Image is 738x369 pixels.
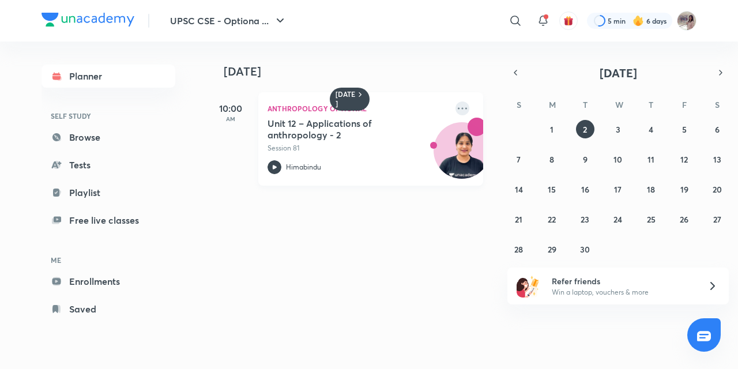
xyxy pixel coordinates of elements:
abbr: September 20, 2025 [713,184,722,195]
abbr: September 10, 2025 [613,154,622,165]
button: September 5, 2025 [675,120,694,138]
a: Planner [42,65,175,88]
abbr: September 29, 2025 [548,244,556,255]
abbr: September 11, 2025 [647,154,654,165]
abbr: September 19, 2025 [680,184,688,195]
p: Himabindu [286,162,321,172]
button: September 3, 2025 [609,120,627,138]
abbr: Tuesday [583,99,588,110]
button: September 19, 2025 [675,180,694,198]
button: September 21, 2025 [510,210,528,228]
abbr: September 25, 2025 [647,214,656,225]
button: September 18, 2025 [642,180,660,198]
abbr: September 15, 2025 [548,184,556,195]
abbr: September 27, 2025 [713,214,721,225]
img: referral [517,274,540,298]
abbr: September 18, 2025 [647,184,655,195]
abbr: September 14, 2025 [515,184,523,195]
button: September 2, 2025 [576,120,594,138]
a: Saved [42,298,175,321]
button: September 23, 2025 [576,210,594,228]
button: September 6, 2025 [708,120,726,138]
button: September 1, 2025 [543,120,561,138]
h6: SELF STUDY [42,106,175,126]
button: September 9, 2025 [576,150,594,168]
abbr: September 17, 2025 [614,184,622,195]
a: Playlist [42,181,175,204]
abbr: September 23, 2025 [581,214,589,225]
img: Avatar [434,129,490,184]
button: September 7, 2025 [510,150,528,168]
abbr: September 24, 2025 [613,214,622,225]
p: Session 81 [268,143,449,153]
abbr: Wednesday [615,99,623,110]
abbr: September 6, 2025 [715,124,720,135]
abbr: Saturday [715,99,720,110]
button: September 4, 2025 [642,120,660,138]
button: September 26, 2025 [675,210,694,228]
h4: [DATE] [224,65,495,78]
abbr: September 8, 2025 [549,154,554,165]
abbr: September 12, 2025 [680,154,688,165]
abbr: September 26, 2025 [680,214,688,225]
abbr: September 4, 2025 [649,124,653,135]
abbr: September 30, 2025 [580,244,590,255]
p: AM [208,115,254,122]
button: September 8, 2025 [543,150,561,168]
button: September 22, 2025 [543,210,561,228]
p: Win a laptop, vouchers & more [552,287,694,298]
abbr: Sunday [517,99,521,110]
h6: ME [42,250,175,270]
abbr: September 22, 2025 [548,214,556,225]
button: September 29, 2025 [543,240,561,258]
button: September 15, 2025 [543,180,561,198]
abbr: September 13, 2025 [713,154,721,165]
button: September 11, 2025 [642,150,660,168]
h5: 10:00 [208,101,254,115]
img: streak [632,15,644,27]
abbr: September 5, 2025 [682,124,687,135]
button: September 24, 2025 [609,210,627,228]
h6: [DATE] [336,90,356,108]
button: September 12, 2025 [675,150,694,168]
a: Company Logo [42,13,134,29]
button: September 14, 2025 [510,180,528,198]
a: Free live classes [42,209,175,232]
abbr: September 1, 2025 [550,124,553,135]
button: September 10, 2025 [609,150,627,168]
abbr: Monday [549,99,556,110]
span: [DATE] [600,65,637,81]
img: avatar [563,16,574,26]
button: September 25, 2025 [642,210,660,228]
h5: Unit 12 – Applications of anthropology - 2 [268,118,411,141]
a: Enrollments [42,270,175,293]
img: Company Logo [42,13,134,27]
button: September 16, 2025 [576,180,594,198]
button: UPSC CSE - Optiona ... [163,9,294,32]
p: Anthropology Optional [268,101,449,115]
abbr: September 21, 2025 [515,214,522,225]
abbr: September 3, 2025 [616,124,620,135]
abbr: September 16, 2025 [581,184,589,195]
h6: Refer friends [552,275,694,287]
abbr: September 7, 2025 [517,154,521,165]
a: Browse [42,126,175,149]
button: September 13, 2025 [708,150,726,168]
abbr: September 2, 2025 [583,124,587,135]
button: September 28, 2025 [510,240,528,258]
button: [DATE] [524,65,713,81]
button: September 20, 2025 [708,180,726,198]
button: September 27, 2025 [708,210,726,228]
button: September 30, 2025 [576,240,594,258]
abbr: September 9, 2025 [583,154,588,165]
img: Subhashree Rout [677,11,696,31]
a: Tests [42,153,175,176]
abbr: Friday [682,99,687,110]
abbr: September 28, 2025 [514,244,523,255]
button: avatar [559,12,578,30]
abbr: Thursday [649,99,653,110]
button: September 17, 2025 [609,180,627,198]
